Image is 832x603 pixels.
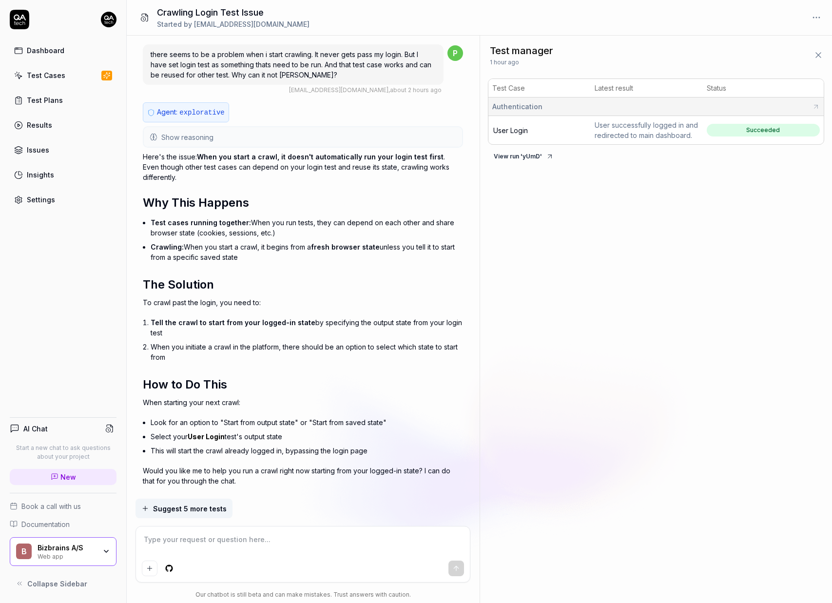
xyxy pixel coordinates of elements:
a: Issues [10,140,116,159]
th: Latest result [591,79,702,97]
div: Results [27,120,52,130]
div: Issues [27,145,49,155]
p: Here's the issue: . Even though other test cases can depend on your login test and reuse its stat... [143,152,463,182]
a: Settings [10,190,116,209]
h1: Crawling Login Test Issue [157,6,310,19]
img: 7ccf6c19-61ad-4a6c-8811-018b02a1b829.jpg [101,12,116,27]
span: Crawling: [151,243,184,251]
th: Test Case [488,79,591,97]
div: Started by [157,19,310,29]
h2: How to Do This [143,376,463,393]
button: Add attachment [142,561,157,576]
span: explorative [179,109,224,117]
a: Book a call with us [10,501,116,511]
a: Results [10,116,116,135]
li: When you run tests, they can depend on each other and share browser state (cookies, sessions, etc.) [151,215,463,240]
li: by specifying the output state from your login test [151,315,463,340]
a: User Login [188,432,225,441]
button: Collapse Sidebar [10,574,116,593]
span: Test manager [490,43,553,58]
button: Show reasoning [144,127,462,147]
li: This will start the crawl already logged in, bypassing the login page [151,444,463,458]
span: Documentation [21,519,70,529]
li: Select your test's output state [151,429,463,444]
span: p [447,45,463,61]
span: [EMAIL_ADDRESS][DOMAIN_NAME] [289,86,388,94]
li: When you initiate a crawl in the platform, there should be an option to select which state to sta... [151,340,463,364]
div: Bizbrains A/S [38,544,96,552]
span: fresh browser state [311,243,380,251]
li: When you start a crawl, it begins from a unless you tell it to start from a specific saved state [151,240,463,264]
a: New [10,469,116,485]
a: Dashboard [10,41,116,60]
th: Status [703,79,824,97]
span: Book a call with us [21,501,81,511]
p: To crawl past the login, you need to: [143,297,463,308]
p: Would you like me to help you run a crawl right now starting from your logged-in state? I can do ... [143,466,463,486]
a: User Login [493,126,528,135]
div: , about 2 hours ago [289,86,442,95]
button: Suggest 5 more tests [135,499,232,518]
span: Succeeded [707,124,820,136]
a: Test Cases [10,66,116,85]
div: Web app [38,552,96,560]
button: BBizbrains A/SWeb app [10,537,116,566]
h2: Why This Happens [143,194,463,212]
div: Test Plans [27,95,63,105]
span: Show reasoning [161,132,213,142]
span: 1 hour ago [490,58,519,67]
p: When starting your next crawl: [143,397,463,408]
span: New [60,472,76,482]
span: Authentication [492,101,542,112]
span: Test cases running together: [151,218,251,227]
a: View run 'yUmD' [488,151,560,160]
div: User successfully logged in and redirected to main dashboard. [595,120,698,140]
div: Insights [27,170,54,180]
div: Our chatbot is still beta and can make mistakes. Trust answers with caution. [135,590,470,599]
li: Look for an option to "Start from output state" or "Start from saved state" [151,415,463,429]
a: Documentation [10,519,116,529]
p: Agent: [157,107,224,118]
div: Settings [27,195,55,205]
span: When you start a crawl, it doesn't automatically run your login test first [197,153,444,161]
span: Collapse Sidebar [27,579,87,589]
span: [EMAIL_ADDRESS][DOMAIN_NAME] [194,20,310,28]
div: Test Cases [27,70,65,80]
span: B [16,544,32,559]
p: Start a new chat to ask questions about your project [10,444,116,461]
span: there seems to be a problem when i start crawling. It never gets pass my login. But I have set lo... [151,50,431,79]
button: View run 'yUmD' [488,149,560,164]
div: Dashboard [27,45,64,56]
span: Tell the crawl to start from your logged-in state [151,318,315,327]
span: Suggest 5 more tests [153,504,227,514]
a: Test Plans [10,91,116,110]
h4: AI Chat [23,424,48,434]
h2: The Solution [143,276,463,293]
a: Insights [10,165,116,184]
